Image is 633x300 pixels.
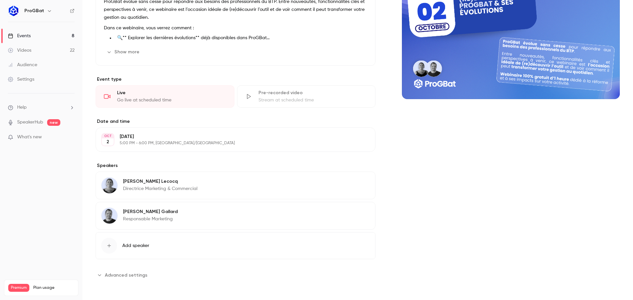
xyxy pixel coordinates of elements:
[67,134,75,140] iframe: Noticeable Trigger
[96,162,376,169] label: Speakers
[105,272,147,279] span: Advanced settings
[104,24,367,32] p: Dans ce webinaire, vous verrez comment :
[96,232,376,259] button: Add speaker
[96,202,376,230] div: Charles Gallard[PERSON_NAME] GallardResponsable Marketing
[258,90,368,96] div: Pre-recorded video
[102,134,114,138] div: OCT
[237,85,376,108] div: Pre-recorded videoStream at scheduled time
[8,47,31,54] div: Videos
[47,119,60,126] span: new
[114,35,367,41] li: 🔍** Explorer les dernières évolutions** déjà disponibles dans ProGBat
[258,97,368,103] div: Stream at scheduled time
[96,76,376,83] p: Event type
[123,208,178,215] p: [PERSON_NAME] Gallard
[102,208,117,224] img: Charles Gallard
[117,90,226,96] div: Live
[33,285,74,290] span: Plan usage
[123,216,178,222] p: Responsable Marketing
[8,284,29,292] span: Premium
[8,33,31,39] div: Events
[122,242,149,249] span: Add speaker
[8,76,34,83] div: Settings
[17,104,27,111] span: Help
[8,62,37,68] div: Audience
[8,104,75,111] li: help-dropdown-opener
[120,141,341,146] p: 5:00 PM - 6:00 PM, [GEOGRAPHIC_DATA]/[GEOGRAPHIC_DATA]
[104,47,143,57] button: Show more
[120,133,341,140] p: [DATE]
[117,97,226,103] div: Go live at scheduled time
[96,85,234,108] div: LiveGo live at scheduled time
[17,134,42,141] span: What's new
[96,172,376,199] div: Elodie Lecocq[PERSON_NAME] LecocqDirectrice Marketing & Commercial
[24,8,44,14] h6: ProGBat
[96,270,376,280] section: Advanced settings
[102,177,117,193] img: Elodie Lecocq
[17,119,43,126] a: SpeakerHub
[123,185,197,192] p: Directrice Marketing & Commercial
[96,118,376,125] label: Date and time
[123,178,197,185] p: [PERSON_NAME] Lecocq
[106,139,109,145] p: 2
[96,270,151,280] button: Advanced settings
[8,6,19,16] img: ProGBat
